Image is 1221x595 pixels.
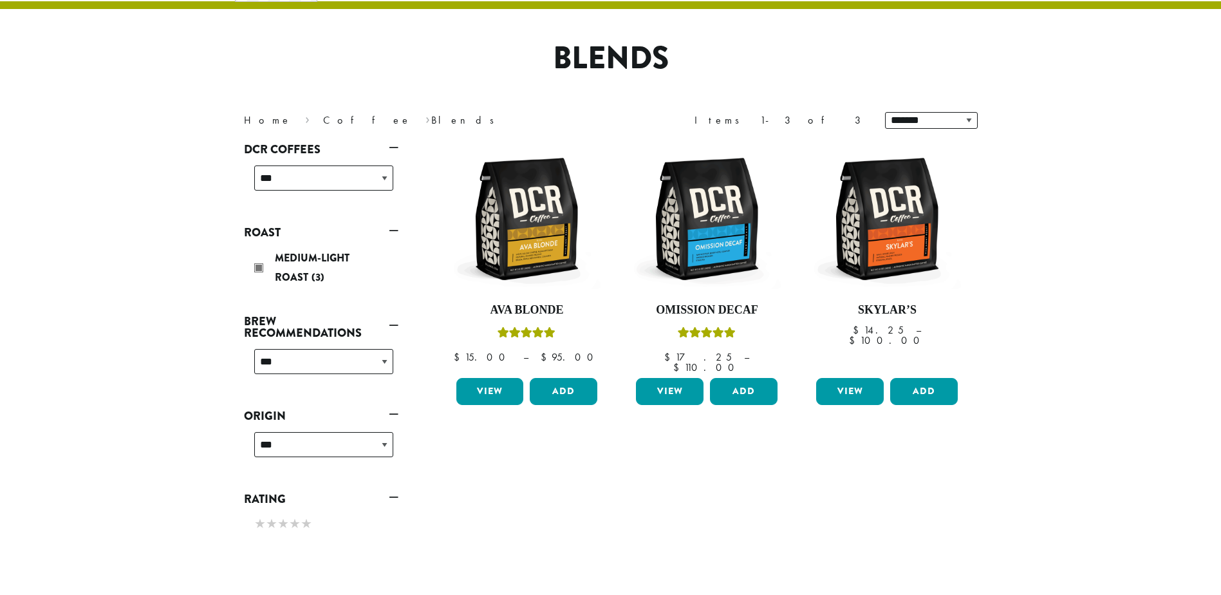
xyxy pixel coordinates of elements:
span: – [916,323,921,337]
h4: Ava Blonde [453,303,601,317]
a: Coffee [323,113,411,127]
a: DCR Coffees [244,138,398,160]
bdi: 100.00 [849,334,926,347]
button: Add [530,378,597,405]
span: $ [541,350,552,364]
div: Origin [244,427,398,473]
a: Rating [244,488,398,510]
span: $ [673,361,684,374]
div: Rating [244,510,398,540]
span: $ [853,323,864,337]
bdi: 17.25 [664,350,732,364]
img: DCR-12oz-Ava-Blonde-Stock-scaled.png [452,145,601,293]
span: › [305,108,310,128]
span: ★ [266,515,277,533]
img: DCR-12oz-Skylars-Stock-scaled.png [813,145,961,293]
bdi: 14.25 [853,323,904,337]
a: Brew Recommendations [244,310,398,344]
span: (3) [312,270,324,285]
h4: Omission Decaf [633,303,781,317]
button: Add [890,378,958,405]
img: DCR-12oz-Omission-Decaf-scaled.png [633,145,781,293]
div: Roast [244,243,398,295]
span: ★ [277,515,289,533]
span: $ [849,334,860,347]
nav: Breadcrumb [244,113,592,128]
a: Omission DecafRated 4.33 out of 5 [633,145,781,373]
span: – [744,350,749,364]
a: View [456,378,524,405]
div: Rated 4.33 out of 5 [678,325,736,345]
a: View [816,378,884,405]
a: View [636,378,704,405]
button: Add [710,378,778,405]
div: Brew Recommendations [244,344,398,390]
span: ★ [301,515,312,533]
bdi: 15.00 [454,350,511,364]
span: › [425,108,430,128]
span: $ [454,350,465,364]
bdi: 95.00 [541,350,599,364]
a: Roast [244,222,398,243]
span: Medium-Light Roast [275,250,350,285]
h1: Blends [234,40,987,77]
span: – [523,350,528,364]
div: Rated 5.00 out of 5 [498,325,555,345]
span: ★ [254,515,266,533]
a: Ava BlondeRated 5.00 out of 5 [453,145,601,373]
bdi: 110.00 [673,361,740,374]
a: Home [244,113,292,127]
div: DCR Coffees [244,160,398,206]
span: $ [664,350,675,364]
span: ★ [289,515,301,533]
div: Items 1-3 of 3 [694,113,866,128]
h4: Skylar’s [813,303,961,317]
a: Skylar’s [813,145,961,373]
a: Origin [244,405,398,427]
